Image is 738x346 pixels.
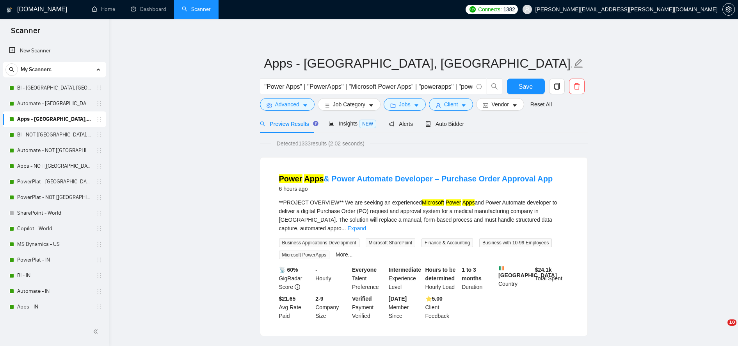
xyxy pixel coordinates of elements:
span: robot [425,121,431,127]
span: setting [267,102,272,108]
b: ⭐️ 5.00 [425,296,443,302]
a: SharePoint - World [17,205,91,221]
a: homeHome [92,6,115,13]
button: userClientcaret-down [429,98,473,111]
input: Search Freelance Jobs... [265,82,473,91]
span: Insights [329,120,376,127]
span: Auto Bidder [425,121,464,127]
b: Everyone [352,267,377,273]
span: holder [96,85,102,91]
a: BI - IN [17,268,91,283]
button: idcardVendorcaret-down [476,98,524,111]
span: caret-down [414,102,419,108]
span: Finance & Accounting [421,238,473,247]
a: PowerPlat - [GEOGRAPHIC_DATA], [GEOGRAPHIC_DATA], [GEOGRAPHIC_DATA] [17,174,91,190]
b: [GEOGRAPHIC_DATA] [498,265,557,278]
a: Automate - IN [17,283,91,299]
a: BI - NOT [[GEOGRAPHIC_DATA], CAN, [GEOGRAPHIC_DATA]] [17,127,91,143]
span: Save [519,82,533,91]
mark: Power [446,199,461,206]
mark: Apps [462,199,475,206]
span: holder [96,304,102,310]
a: dashboardDashboard [131,6,166,13]
span: Jobs [399,100,411,109]
button: search [5,63,18,76]
b: Verified [352,296,372,302]
span: Microsoft PowerApps [279,251,329,259]
span: copy [549,83,564,90]
span: holder [96,100,102,107]
button: barsJob Categorycaret-down [318,98,381,111]
span: holder [96,210,102,216]
span: Preview Results [260,121,316,127]
div: Experience Level [387,265,424,291]
span: Alerts [389,121,413,127]
div: Tooltip anchor [312,120,319,127]
a: Apps - [GEOGRAPHIC_DATA], [GEOGRAPHIC_DATA], [GEOGRAPHIC_DATA] [17,111,91,127]
span: Client [444,100,458,109]
span: caret-down [461,102,466,108]
span: Business Applications Development [279,238,359,247]
span: bars [324,102,330,108]
span: Vendor [491,100,509,109]
div: Duration [460,265,497,291]
b: $ 24.1k [535,267,552,273]
a: Expand [348,225,366,231]
a: More... [336,251,353,258]
a: Microsoft 365 - World [17,315,91,330]
mark: Microsoft [422,199,444,206]
b: Hours to be determined [425,267,456,281]
div: Payment Verified [350,294,387,320]
span: holder [96,288,102,294]
b: 1 to 3 months [462,267,482,281]
a: Apps - NOT [[GEOGRAPHIC_DATA], CAN, [GEOGRAPHIC_DATA]] [17,158,91,174]
div: Member Since [387,294,424,320]
button: delete [569,79,585,94]
span: NEW [359,120,376,128]
a: setting [722,6,735,13]
span: 10 [727,319,736,326]
button: folderJobscaret-down [384,98,426,111]
span: search [6,67,18,72]
b: [DATE] [389,296,407,302]
b: 📡 60% [279,267,298,273]
span: search [487,83,502,90]
b: Intermediate [389,267,421,273]
a: Automate - [GEOGRAPHIC_DATA], [GEOGRAPHIC_DATA], [GEOGRAPHIC_DATA] [17,96,91,111]
span: holder [96,147,102,154]
div: Avg Rate Paid [277,294,314,320]
button: copy [549,79,565,94]
span: holder [96,257,102,263]
a: Copilot - World [17,221,91,237]
span: holder [96,226,102,232]
img: 🇮🇪 [499,265,504,271]
li: New Scanner [3,43,106,59]
a: BI - [GEOGRAPHIC_DATA], [GEOGRAPHIC_DATA], [GEOGRAPHIC_DATA] [17,80,91,96]
div: Company Size [314,294,350,320]
span: holder [96,163,102,169]
a: New Scanner [9,43,100,59]
span: holder [96,272,102,279]
span: ... [341,225,346,231]
div: Hourly Load [424,265,461,291]
span: My Scanners [21,62,52,77]
span: caret-down [512,102,517,108]
span: edit [573,58,583,68]
button: settingAdvancedcaret-down [260,98,315,111]
b: 2-9 [315,296,323,302]
iframe: Intercom live chat [711,319,730,338]
div: 6 hours ago [279,184,553,194]
div: Client Feedback [424,294,461,320]
span: area-chart [329,121,334,126]
span: folder [390,102,396,108]
span: Business with 10-99 Employees [479,238,552,247]
span: 1382 [503,5,515,14]
mark: Power [279,174,302,183]
button: search [487,79,502,94]
span: search [260,121,265,127]
mark: Apps [304,174,324,183]
a: Automate - NOT [[GEOGRAPHIC_DATA], [GEOGRAPHIC_DATA], [GEOGRAPHIC_DATA]] [17,143,91,158]
span: holder [96,179,102,185]
div: Talent Preference [350,265,387,291]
